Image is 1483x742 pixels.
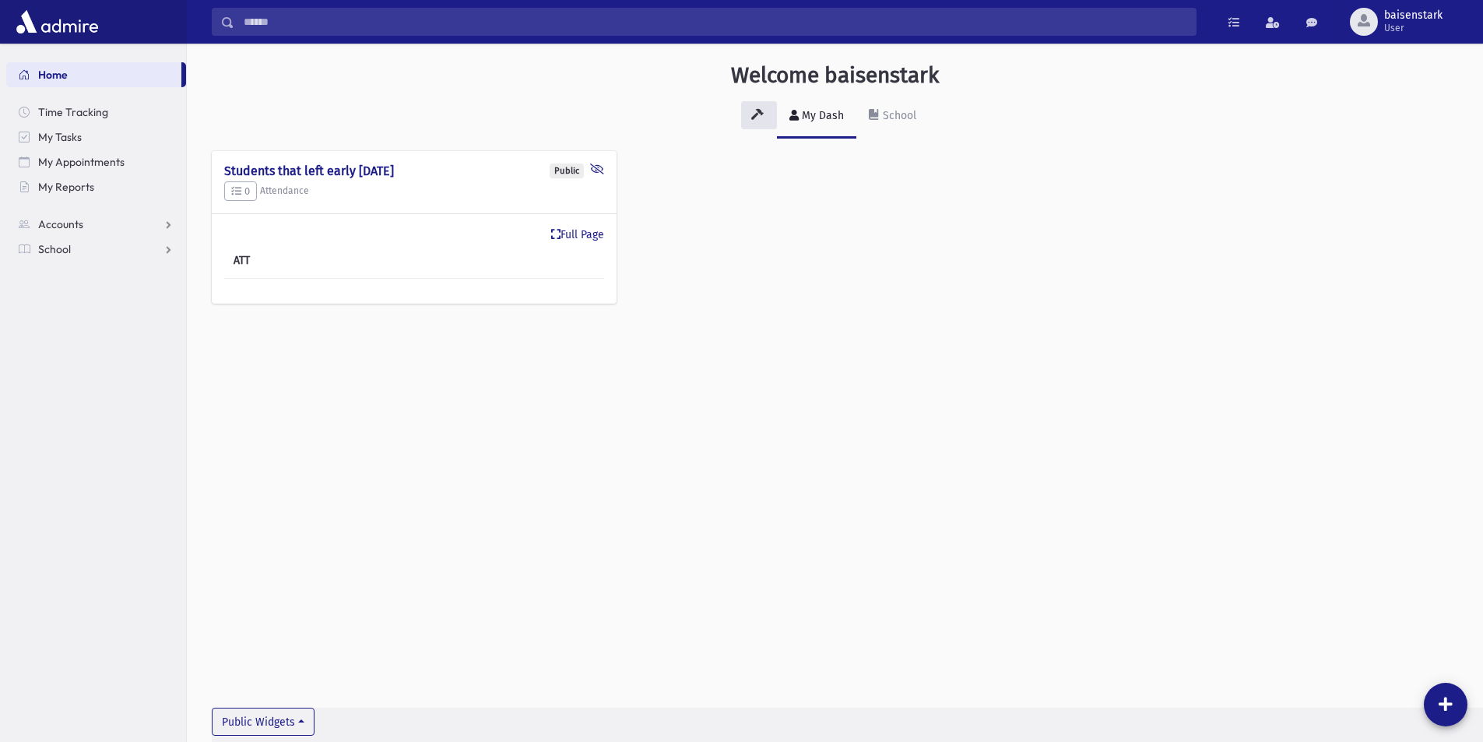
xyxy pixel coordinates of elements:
[777,95,856,139] a: My Dash
[731,62,939,89] h3: Welcome baisenstark
[6,174,186,199] a: My Reports
[6,100,186,125] a: Time Tracking
[6,212,186,237] a: Accounts
[1384,9,1443,22] span: baisenstark
[6,125,186,149] a: My Tasks
[224,181,604,202] h5: Attendance
[6,62,181,87] a: Home
[799,109,844,122] div: My Dash
[6,149,186,174] a: My Appointments
[224,164,604,178] h4: Students that left early [DATE]
[6,237,186,262] a: School
[880,109,916,122] div: School
[38,180,94,194] span: My Reports
[38,105,108,119] span: Time Tracking
[551,227,604,243] a: Full Page
[856,95,929,139] a: School
[38,217,83,231] span: Accounts
[231,185,250,197] span: 0
[224,181,257,202] button: 0
[38,155,125,169] span: My Appointments
[234,8,1196,36] input: Search
[550,164,584,178] div: Public
[38,242,71,256] span: School
[12,6,102,37] img: AdmirePro
[38,68,68,82] span: Home
[1384,22,1443,34] span: User
[212,708,315,736] button: Public Widgets
[38,130,82,144] span: My Tasks
[224,243,346,279] th: ATT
